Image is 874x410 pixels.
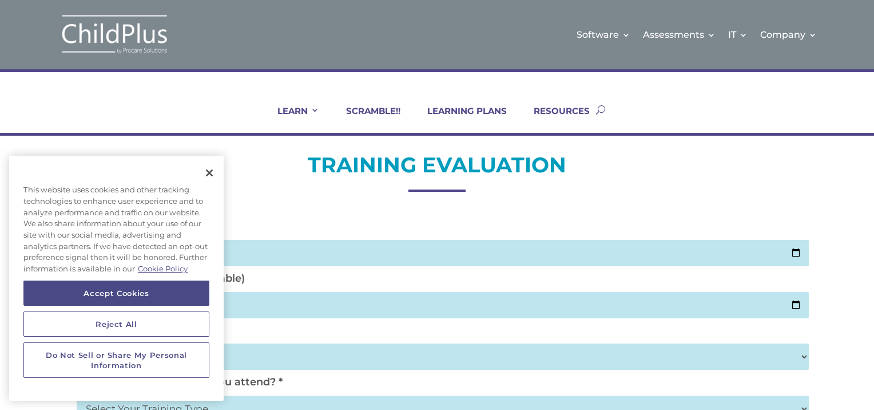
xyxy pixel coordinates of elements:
[23,342,209,379] button: Do Not Sell or Share My Personal Information
[9,156,224,401] div: Cookie banner
[263,105,319,133] a: LEARN
[332,105,400,133] a: SCRAMBLE!!
[519,105,590,133] a: RESOURCES
[9,156,224,401] div: Privacy
[577,11,630,58] a: Software
[728,11,748,58] a: IT
[23,281,209,306] button: Accept Cookies
[643,11,716,58] a: Assessments
[413,105,507,133] a: LEARNING PLANS
[197,160,222,186] button: Close
[760,11,817,58] a: Company
[71,151,803,184] h2: TRAINING EVALUATION
[9,179,224,281] div: This website uses cookies and other tracking technologies to enhance user experience and to analy...
[138,264,188,273] a: More information about your privacy, opens in a new tab
[23,312,209,337] button: Reject All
